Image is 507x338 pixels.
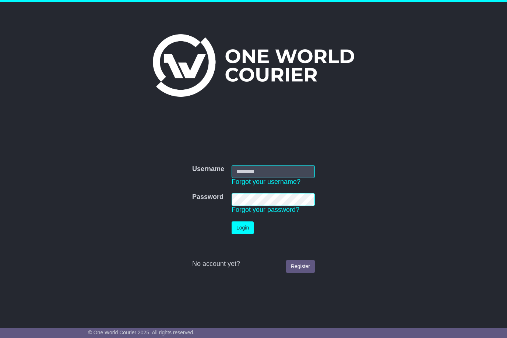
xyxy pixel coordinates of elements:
[232,221,254,234] button: Login
[88,330,195,335] span: © One World Courier 2025. All rights reserved.
[192,260,315,268] div: No account yet?
[153,34,354,97] img: One World
[232,178,300,185] a: Forgot your username?
[192,193,223,201] label: Password
[192,165,224,173] label: Username
[232,206,299,213] a: Forgot your password?
[286,260,315,273] a: Register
